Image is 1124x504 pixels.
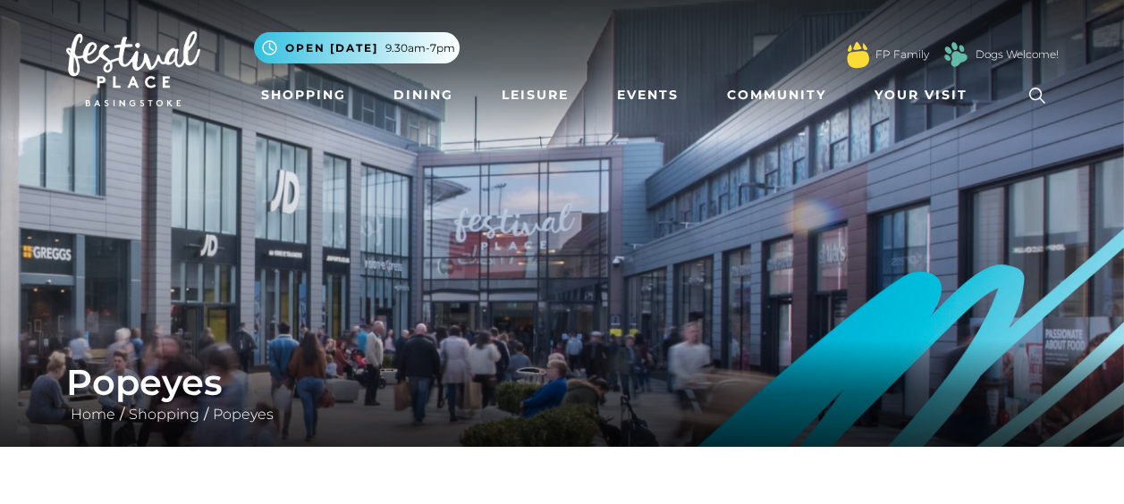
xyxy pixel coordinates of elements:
a: Events [610,79,686,112]
span: Open [DATE] [285,40,378,56]
h1: Popeyes [66,361,1059,404]
a: Shopping [124,406,204,423]
span: 9.30am-7pm [385,40,455,56]
a: FP Family [875,46,929,63]
a: Your Visit [867,79,984,112]
a: Dogs Welcome! [976,46,1059,63]
div: / / [53,361,1072,425]
a: Leisure [494,79,576,112]
a: Home [66,406,120,423]
a: Popeyes [208,406,278,423]
a: Dining [386,79,461,112]
img: Festival Place Logo [66,31,200,106]
a: Community [720,79,833,112]
span: Your Visit [875,86,968,105]
button: Open [DATE] 9.30am-7pm [254,32,460,63]
a: Shopping [254,79,353,112]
